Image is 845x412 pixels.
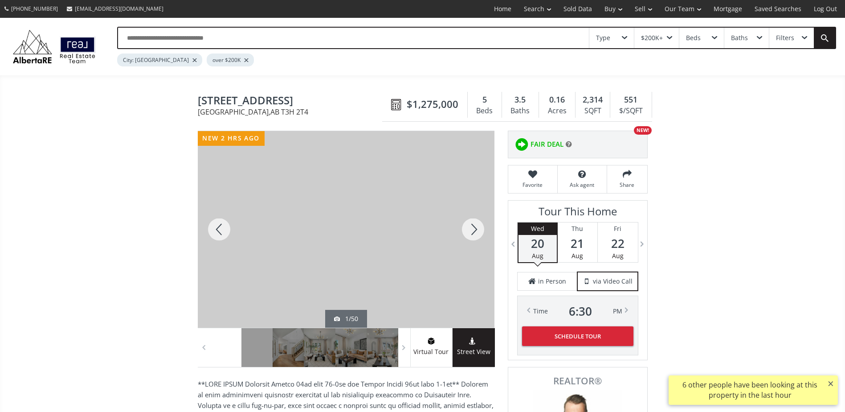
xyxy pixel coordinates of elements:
[407,97,458,111] span: $1,275,000
[11,5,58,12] span: [PHONE_NUMBER]
[593,277,633,286] span: via Video Call
[731,35,748,41] div: Baths
[513,181,553,189] span: Favorite
[198,108,387,115] span: [GEOGRAPHIC_DATA] , AB T3H 2T4
[580,104,605,118] div: SQFT
[558,237,597,250] span: 21
[533,305,622,317] div: Time PM
[558,222,597,235] div: Thu
[532,251,543,260] span: Aug
[615,104,647,118] div: $/SQFT
[583,94,603,106] span: 2,314
[513,136,531,153] img: rating icon
[62,0,168,17] a: [EMAIL_ADDRESS][DOMAIN_NAME]
[453,347,495,357] span: Street View
[538,277,566,286] span: in Person
[543,104,571,118] div: Acres
[522,326,633,346] button: Schedule Tour
[598,222,638,235] div: Fri
[596,35,610,41] div: Type
[518,376,637,386] span: REALTOR®
[641,35,663,41] div: $200K+
[117,54,202,66] div: City: [GEOGRAPHIC_DATA]
[410,328,453,367] a: virtual tour iconVirtual Tour
[612,251,624,260] span: Aug
[571,251,583,260] span: Aug
[506,104,534,118] div: Baths
[612,181,643,189] span: Share
[562,181,602,189] span: Ask agent
[598,237,638,250] span: 22
[824,375,838,391] button: ×
[9,28,99,66] img: Logo
[410,347,452,357] span: Virtual Tour
[776,35,794,41] div: Filters
[207,54,254,66] div: over $200K
[531,140,563,149] span: FAIR DEAL
[673,380,827,400] div: 6 other people have been looking at this property in the last hour
[518,222,557,235] div: Wed
[686,35,701,41] div: Beds
[75,5,163,12] span: [EMAIL_ADDRESS][DOMAIN_NAME]
[506,94,534,106] div: 3.5
[472,104,497,118] div: Beds
[198,131,494,328] div: 113 Straddock Terrace SW Calgary, AB T3H 2T4 - Photo 1 of 50
[198,131,265,146] div: new 2 hrs ago
[615,94,647,106] div: 551
[518,237,557,250] span: 20
[569,305,592,317] span: 6 : 30
[543,94,571,106] div: 0.16
[472,94,497,106] div: 5
[634,126,652,135] div: NEW!
[517,205,638,222] h3: Tour This Home
[427,338,436,345] img: virtual tour icon
[198,95,387,108] span: 113 Straddock Terrace SW
[334,314,358,323] div: 1/50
